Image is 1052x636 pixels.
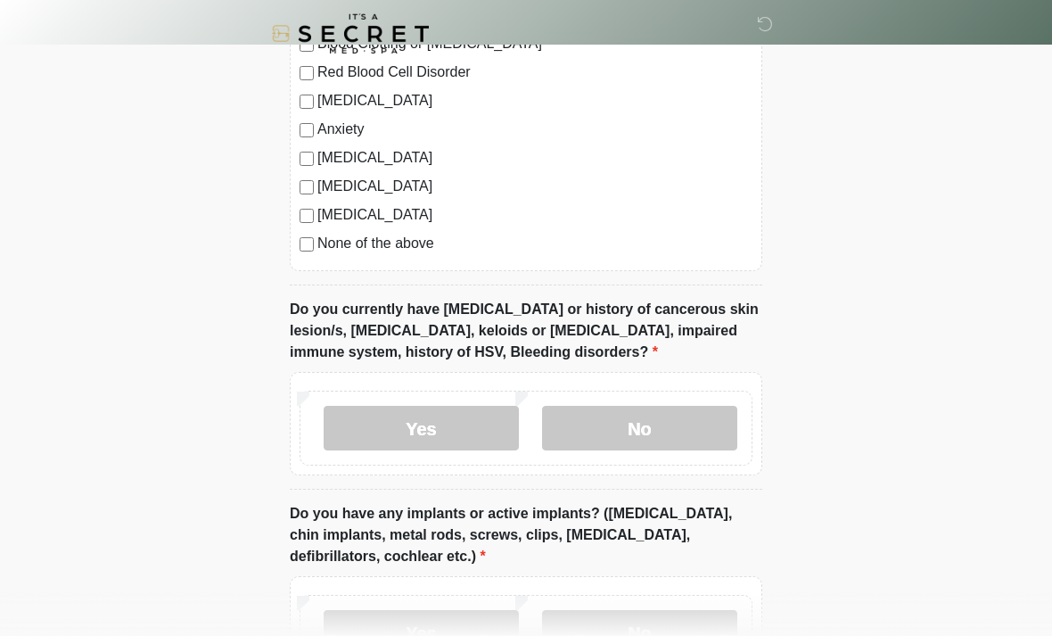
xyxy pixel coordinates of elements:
label: [MEDICAL_DATA] [317,204,752,226]
label: [MEDICAL_DATA] [317,147,752,169]
label: [MEDICAL_DATA] [317,176,752,197]
label: Red Blood Cell Disorder [317,62,752,83]
input: Anxiety [300,123,314,137]
label: Yes [324,406,519,450]
label: None of the above [317,233,752,254]
img: It's A Secret Med Spa Logo [272,13,429,54]
input: None of the above [300,237,314,252]
label: No [542,406,737,450]
label: Do you have any implants or active implants? ([MEDICAL_DATA], chin implants, metal rods, screws, ... [290,503,762,567]
input: [MEDICAL_DATA] [300,95,314,109]
label: Do you currently have [MEDICAL_DATA] or history of cancerous skin lesion/s, [MEDICAL_DATA], keloi... [290,299,762,363]
label: [MEDICAL_DATA] [317,90,752,112]
input: [MEDICAL_DATA] [300,180,314,194]
input: [MEDICAL_DATA] [300,152,314,166]
input: Red Blood Cell Disorder [300,66,314,80]
label: Anxiety [317,119,752,140]
input: [MEDICAL_DATA] [300,209,314,223]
